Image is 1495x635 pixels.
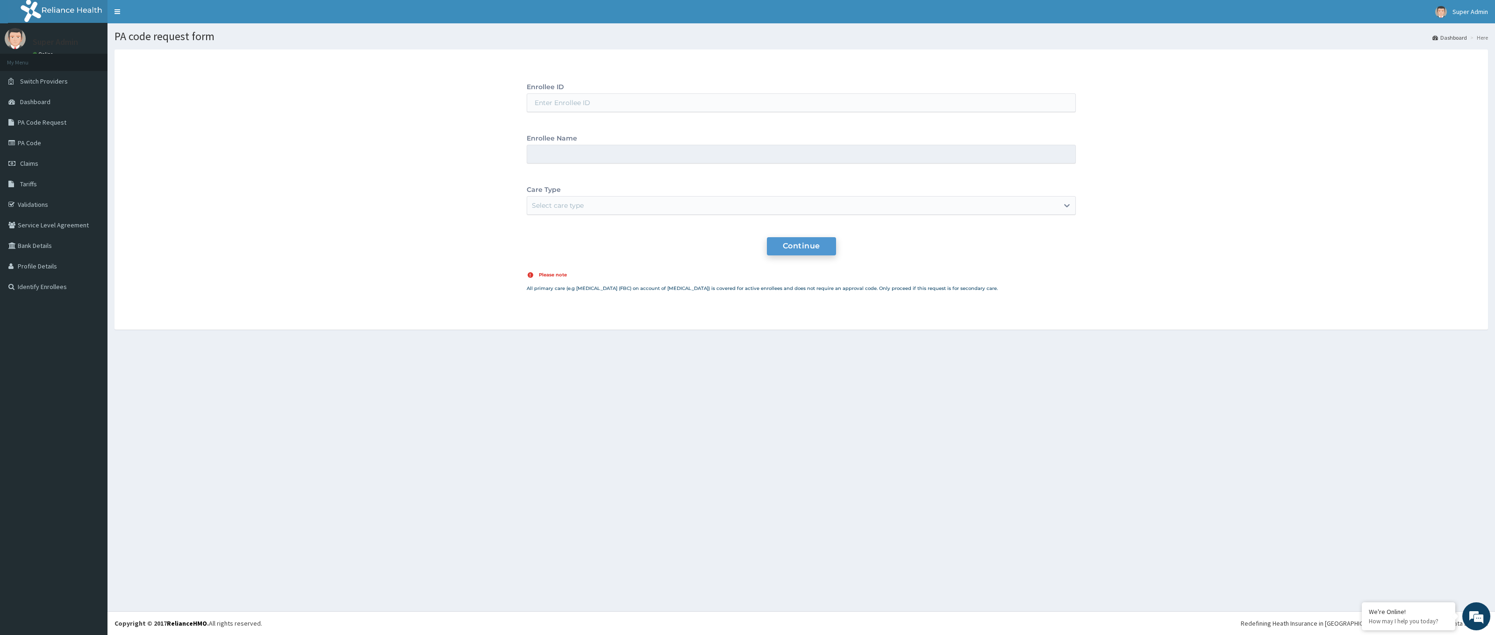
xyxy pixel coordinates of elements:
[114,619,209,628] strong: Copyright © 2017 .
[107,611,1495,635] footer: All rights reserved.
[167,619,207,628] a: RelianceHMO
[33,51,55,57] a: Online
[5,28,26,49] img: User Image
[20,159,38,168] span: Claims
[1369,607,1448,616] div: We're Online!
[114,30,1488,42] h1: PA code request form
[528,272,533,278] span: !
[1432,34,1467,42] a: Dashboard
[527,93,1076,112] input: Enter Enrollee ID
[1369,617,1448,625] p: How may I help you today?
[20,77,68,85] span: Switch Providers
[20,180,37,188] span: Tariffs
[20,98,50,106] span: Dashboard
[527,186,1076,194] label: Care Type
[1241,619,1488,628] div: Redefining Heath Insurance in [GEOGRAPHIC_DATA] using Telemedicine and Data Science!
[1468,34,1488,42] li: Here
[539,272,567,278] span: Please note
[527,134,1076,142] label: Enrollee Name
[527,83,1076,91] label: Enrollee ID
[767,237,836,255] button: Continue
[33,38,78,46] p: Super Admin
[1452,7,1488,16] span: Super Admin
[1435,6,1447,18] img: User Image
[527,286,1076,291] p: All primary care (e.g [MEDICAL_DATA] (FBC) on account of [MEDICAL_DATA]) is covered for active en...
[532,201,584,210] div: Select care type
